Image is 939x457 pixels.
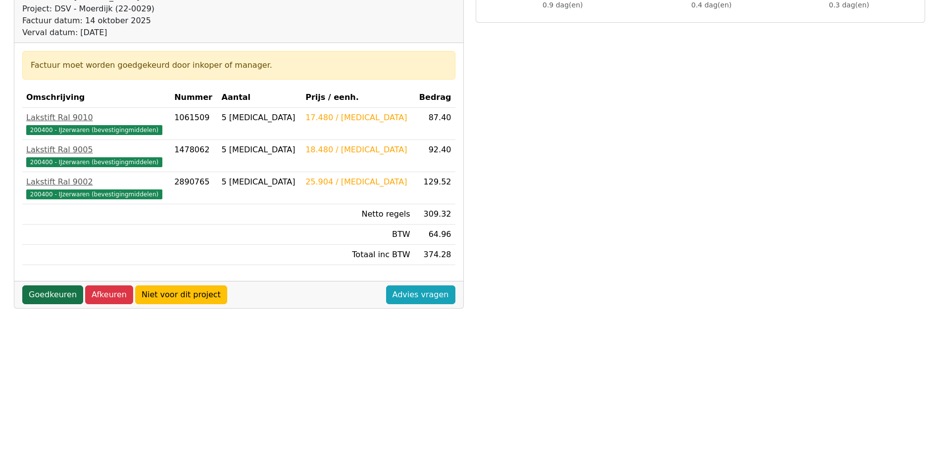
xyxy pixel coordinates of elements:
[829,1,869,9] span: 0.3 dag(en)
[22,285,83,304] a: Goedkeuren
[414,172,455,204] td: 129.52
[170,140,217,172] td: 1478062
[170,172,217,204] td: 2890765
[26,176,166,188] div: Lakstift Ral 9002
[22,3,154,15] div: Project: DSV - Moerdijk (22-0029)
[218,88,302,108] th: Aantal
[26,176,166,200] a: Lakstift Ral 9002200400 - IJzerwaren (bevestigingmiddelen)
[414,225,455,245] td: 64.96
[170,88,217,108] th: Nummer
[305,112,410,124] div: 17.480 / [MEDICAL_DATA]
[26,144,166,168] a: Lakstift Ral 9005200400 - IJzerwaren (bevestigingmiddelen)
[543,1,583,9] span: 0.9 dag(en)
[301,225,414,245] td: BTW
[85,285,133,304] a: Afkeuren
[26,157,162,167] span: 200400 - IJzerwaren (bevestigingmiddelen)
[305,176,410,188] div: 25.904 / [MEDICAL_DATA]
[301,204,414,225] td: Netto regels
[222,144,298,156] div: 5 [MEDICAL_DATA]
[414,245,455,265] td: 374.28
[305,144,410,156] div: 18.480 / [MEDICAL_DATA]
[301,88,414,108] th: Prijs / eenh.
[170,108,217,140] td: 1061509
[31,59,447,71] div: Factuur moet worden goedgekeurd door inkoper of manager.
[26,112,166,124] div: Lakstift Ral 9010
[22,88,170,108] th: Omschrijving
[26,112,166,136] a: Lakstift Ral 9010200400 - IJzerwaren (bevestigingmiddelen)
[26,144,166,156] div: Lakstift Ral 9005
[414,88,455,108] th: Bedrag
[414,108,455,140] td: 87.40
[386,285,455,304] a: Advies vragen
[135,285,227,304] a: Niet voor dit project
[414,140,455,172] td: 92.40
[301,245,414,265] td: Totaal inc BTW
[414,204,455,225] td: 309.32
[222,176,298,188] div: 5 [MEDICAL_DATA]
[22,27,154,39] div: Verval datum: [DATE]
[26,189,162,199] span: 200400 - IJzerwaren (bevestigingmiddelen)
[26,125,162,135] span: 200400 - IJzerwaren (bevestigingmiddelen)
[692,1,732,9] span: 0.4 dag(en)
[22,15,154,27] div: Factuur datum: 14 oktober 2025
[222,112,298,124] div: 5 [MEDICAL_DATA]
